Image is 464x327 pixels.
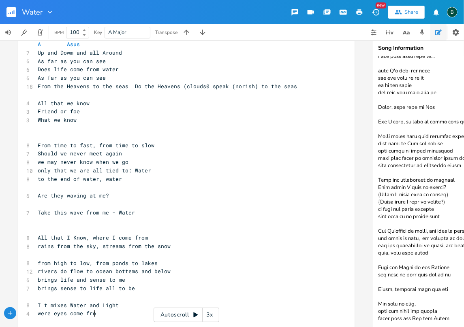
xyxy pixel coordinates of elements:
[376,2,386,8] div: New
[94,30,102,35] div: Key
[38,209,135,216] span: Take this wave from me - Water
[154,308,219,322] div: Autoscroll
[22,8,43,16] span: Water
[38,83,297,90] span: From the Heavens to the seas Do the Heavens (clouds0 speak (norish) to the seas
[38,40,41,48] span: A
[67,40,80,48] span: Asus
[38,192,109,199] span: Are they waving at me?
[54,30,64,35] div: BPM
[38,158,128,166] span: we may never know when we go
[38,302,119,309] span: I t mixes Water and Light
[38,310,96,317] span: were eyes come fro
[447,3,458,21] button: B
[368,5,384,19] button: New
[155,30,177,35] div: Transpose
[38,175,122,183] span: to the end of water, water
[38,242,171,250] span: rains from the sky, streams from the snow
[38,259,158,267] span: from high to low, from ponds to lakes
[38,57,106,65] span: As far as you can see
[38,100,90,107] span: All that we know
[38,108,80,115] span: Friend or foe
[38,276,125,283] span: brings life and sense to me
[38,150,122,157] span: Should we never meet again
[447,7,458,17] div: BruCe
[38,116,77,123] span: What we know
[38,142,154,149] span: From time to fast, from time to slow
[38,66,119,73] span: Does life come from water
[388,6,425,19] button: Share
[38,234,148,241] span: All that I Know, where I come from
[38,167,151,174] span: only that we are all tied to: Water
[108,29,126,36] span: A Major
[404,8,418,16] div: Share
[203,308,217,322] div: 3x
[38,74,106,81] span: As far as you can see
[38,285,135,292] span: brings sense to life all to be
[38,49,122,56] span: Up and Dowm and all Around
[38,268,171,275] span: rivers do flow to ocean bottems and below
